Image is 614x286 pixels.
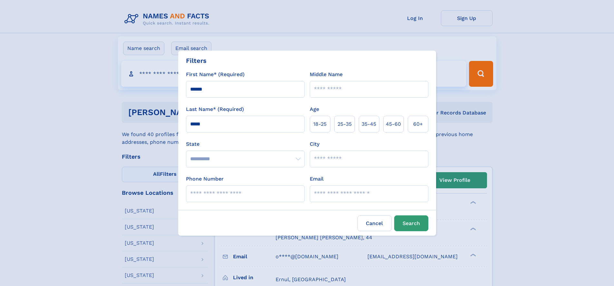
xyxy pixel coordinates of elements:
[310,105,319,113] label: Age
[394,215,428,231] button: Search
[186,105,244,113] label: Last Name* (Required)
[186,71,245,78] label: First Name* (Required)
[310,71,343,78] label: Middle Name
[413,120,423,128] span: 60+
[357,215,392,231] label: Cancel
[186,175,224,183] label: Phone Number
[186,56,207,65] div: Filters
[310,175,324,183] label: Email
[313,120,326,128] span: 18‑25
[310,140,319,148] label: City
[186,140,305,148] label: State
[362,120,376,128] span: 35‑45
[337,120,352,128] span: 25‑35
[386,120,401,128] span: 45‑60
